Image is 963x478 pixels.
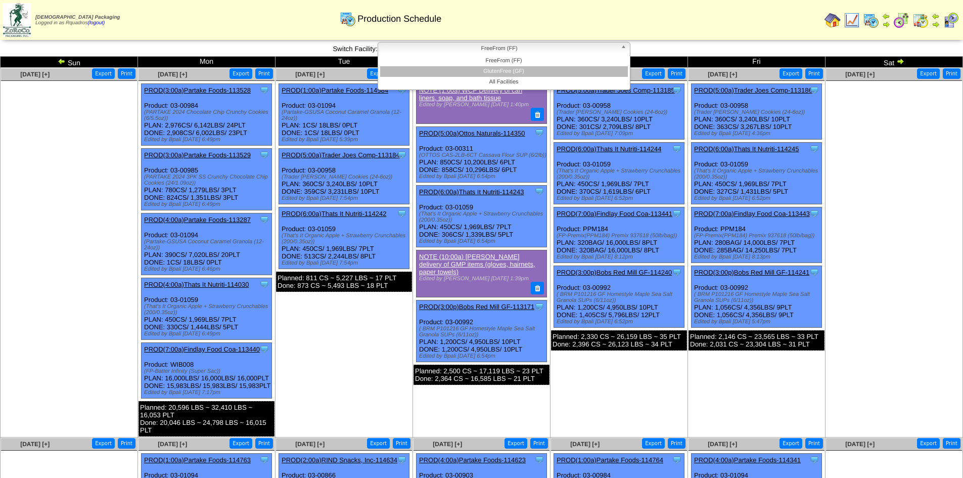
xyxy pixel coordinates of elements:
a: PROD(7:00a)Findlay Food Coa-113443 [694,210,810,218]
a: PROD(6:00a)Thats It Nutriti-114242 [282,210,386,218]
a: NOTE (1:00a) WCP Delivery of can liners, soap, and bath tissue [419,86,522,102]
button: Export [230,438,252,449]
div: Edited by Bpali [DATE] 6:54pm [419,238,546,244]
img: Tooltip [672,267,682,277]
a: PROD(4:00a)Thats It Nutriti-114030 [144,281,249,288]
button: Delete Note [531,108,544,121]
div: Edited by [PERSON_NAME] [DATE] 1:40pm [419,102,541,108]
div: (Trader [PERSON_NAME] Cookies (24-6oz)) [282,174,409,180]
img: home.gif [824,12,841,28]
button: Print [805,438,823,449]
a: PROD(5:00a)Ottos Naturals-114350 [419,129,525,137]
button: Export [642,438,665,449]
a: PROD(3:00p)Bobs Red Mill GF-114241 [694,269,809,276]
a: [DATE] [+] [158,441,187,448]
div: Edited by Bpali [DATE] 6:52pm [557,319,684,325]
div: Product: 03-01059 PLAN: 450CS / 1,969LBS / 7PLT DONE: 327CS / 1,431LBS / 5PLT [692,143,822,204]
div: (Partake-GSUSA Coconut Caramel Granola (12-24oz)) [144,239,271,251]
span: FreeFrom (FF) [382,42,617,55]
button: Export [779,68,802,79]
td: Fri [688,57,826,68]
a: PROD(1:00a)Partake Foods-114764 [557,456,663,464]
img: Tooltip [259,455,269,465]
img: Tooltip [534,127,544,138]
div: Edited by Bpali [DATE] 6:49pm [144,137,271,143]
a: PROD(2:00a)RIND Snacks, Inc-114634 [282,456,397,464]
div: ( BRM P101216 GF Homestyle Maple Sea Salt Granola SUPs (6/11oz)) [557,291,684,303]
span: [DATE] [+] [20,71,50,78]
img: arrowleft.gif [58,57,66,65]
div: Edited by Bpali [DATE] 7:09pm [557,131,684,137]
div: Planned: 20,596 LBS ~ 32,410 LBS ~ 16,053 PLT Done: 20,046 LBS ~ 24,798 LBS ~ 16,015 PLT [139,401,274,437]
div: Product: 03-00958 PLAN: 360CS / 3,240LBS / 10PLT DONE: 359CS / 3,231LBS / 10PLT [279,149,409,204]
img: Tooltip [809,455,819,465]
div: Edited by [PERSON_NAME] [DATE] 1:39pm [419,276,541,282]
div: Product: 03-01059 PLAN: 450CS / 1,969LBS / 7PLT DONE: 370CS / 1,619LBS / 6PLT [554,143,684,204]
a: PROD(3:00p)Bobs Red Mill GF-114240 [557,269,672,276]
a: PROD(1:00a)Partake Foods-114763 [144,456,251,464]
div: Edited by Bpali [DATE] 6:54pm [419,173,546,180]
button: Export [779,438,802,449]
a: [DATE] [+] [295,441,325,448]
a: PROD(6:00a)Thats It Nutriti-114244 [557,145,661,153]
div: Product: 03-00958 PLAN: 360CS / 3,240LBS / 10PLT DONE: 301CS / 2,709LBS / 8PLT [554,84,684,140]
img: Tooltip [672,144,682,154]
div: Edited by Bpali [DATE] 5:47pm [694,319,821,325]
div: ( BRM P101216 GF Homestyle Maple Sea Salt Granola SUPs (6/11oz)) [419,326,546,338]
div: Product: 03-01059 PLAN: 450CS / 1,969LBS / 7PLT DONE: 306CS / 1,339LBS / 5PLT [417,185,547,247]
button: Print [805,68,823,79]
div: Product: 03-00958 PLAN: 360CS / 3,240LBS / 10PLT DONE: 363CS / 3,267LBS / 10PLT [692,84,822,140]
a: [DATE] [+] [433,441,462,448]
span: [DATE] [+] [570,441,600,448]
button: Print [530,438,548,449]
div: Edited by Bpali [DATE] 8:12pm [557,254,684,260]
span: [DATE] [+] [845,441,875,448]
img: Tooltip [809,267,819,277]
img: calendarprod.gif [863,12,879,28]
a: PROD(3:00p)Bobs Red Mill GF-113171 [419,303,534,311]
td: Sat [826,57,963,68]
div: Product: 03-00311 PLAN: 850CS / 10,200LBS / 6PLT DONE: 858CS / 10,296LBS / 6PLT [417,126,547,182]
button: Delete Note [531,282,544,295]
button: Print [118,438,135,449]
button: Export [367,438,390,449]
a: [DATE] [+] [158,71,187,78]
div: Product: PPM184 PLAN: 280BAG / 14,000LBS / 7PLT DONE: 285BAG / 14,250LBS / 7PLT [692,207,822,263]
div: Edited by Bpali [DATE] 8:13pm [694,254,821,260]
div: Edited by Bpali [DATE] 4:36pm [694,131,821,137]
button: Export [505,438,527,449]
div: Product: 03-01059 PLAN: 450CS / 1,969LBS / 7PLT DONE: 330CS / 1,444LBS / 5PLT [142,278,272,340]
div: Edited by Bpali [DATE] 6:49pm [144,331,271,337]
img: zoroco-logo-small.webp [3,3,31,37]
div: (That's It Organic Apple + Strawberry Crunchables (200/0.35oz)) [694,168,821,180]
img: Tooltip [672,85,682,95]
div: (That's It Organic Apple + Strawberry Crunchables (200/0.35oz)) [419,211,546,223]
img: Tooltip [809,208,819,219]
button: Print [668,68,685,79]
div: Edited by Bpali [DATE] 6:52pm [557,195,684,201]
button: Print [668,438,685,449]
img: Tooltip [259,150,269,160]
div: Edited by Bpali [DATE] 6:52pm [694,195,821,201]
img: arrowleft.gif [932,12,940,20]
img: arrowright.gif [896,57,904,65]
img: Tooltip [259,214,269,225]
button: Print [255,438,273,449]
li: GlutenFree (GF) [380,66,628,77]
img: arrowleft.gif [882,12,890,20]
div: (That's It Organic Apple + Strawberry Crunchables (200/0.35oz)) [282,233,409,245]
a: NOTE (10:00a) [PERSON_NAME] delivery of GMP items (gloves, hairnets, paper towels) [419,253,535,276]
div: (FP-Batter Infinity (Super Sac)) [144,368,271,374]
div: Edited by Bpali [DATE] 6:54pm [419,353,546,359]
a: PROD(4:00a)Partake Foods-114623 [419,456,526,464]
div: (FP-Premix(PPM184) Premix 937618 (50lb/bag)) [557,233,684,239]
a: PROD(7:00a)Findlay Food Coa-113441 [557,210,672,218]
a: PROD(4:00a)Partake Foods-113287 [144,216,251,224]
div: Edited by Bpali [DATE] 7:54pm [282,260,409,266]
div: Product: 03-00985 PLAN: 780CS / 1,279LBS / 3PLT DONE: 824CS / 1,351LBS / 3PLT [142,149,272,210]
img: calendarprod.gif [340,11,356,27]
a: [DATE] [+] [20,441,50,448]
